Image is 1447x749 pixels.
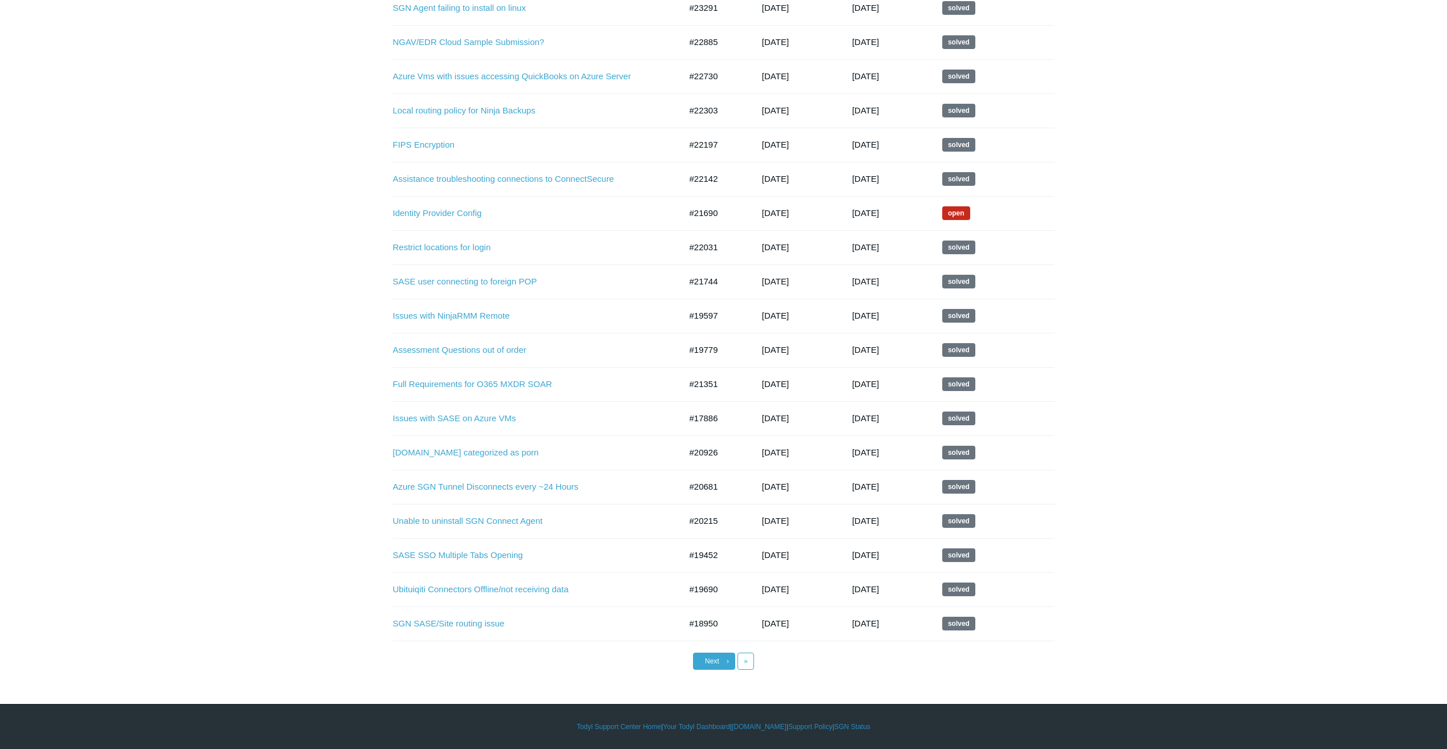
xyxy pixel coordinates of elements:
[852,516,879,526] time: 10/08/2024, 11:03
[693,653,735,670] a: Next
[942,35,975,49] span: This request has been solved
[393,104,664,117] a: Local routing policy for Ninja Backups
[678,299,751,333] td: #19597
[762,550,789,560] time: 08/09/2024, 20:33
[678,230,751,264] td: #22031
[678,435,751,470] td: #20926
[762,584,789,594] time: 08/21/2024, 18:43
[762,242,789,252] time: 12/20/2024, 12:49
[762,208,789,218] time: 12/03/2024, 19:26
[852,174,879,184] time: 01/22/2025, 14:03
[942,172,975,186] span: This request has been solved
[678,470,751,504] td: #20681
[942,138,975,152] span: This request has been solved
[393,446,664,459] a: [DOMAIN_NAME] categorized as porn
[678,367,751,401] td: #21351
[942,548,975,562] span: This request has been solved
[678,93,751,128] td: #22303
[762,413,789,423] time: 05/22/2024, 20:11
[942,70,975,83] span: This request has been solved
[852,208,879,218] time: 01/17/2025, 12:41
[942,343,975,357] span: This request has been solved
[727,657,729,665] span: ›
[744,657,748,665] span: »
[762,276,789,286] time: 12/06/2024, 11:02
[852,3,879,13] time: 03/31/2025, 11:03
[942,377,975,391] span: This request has been solved
[942,514,975,528] span: This request has been solved
[678,25,751,59] td: #22885
[942,480,975,494] span: This request has been solved
[852,140,879,149] time: 01/26/2025, 16:02
[393,173,664,186] a: Assistance troubleshooting connections to ConnectSecure
[942,617,975,630] span: This request has been solved
[393,412,664,425] a: Issues with SASE on Azure VMs
[762,311,789,320] time: 08/19/2024, 08:14
[852,379,879,389] time: 12/10/2024, 14:03
[852,550,879,560] time: 09/29/2024, 12:02
[762,140,789,149] time: 01/04/2025, 20:31
[393,722,1055,732] div: | | | |
[678,504,751,538] td: #20215
[762,482,789,491] time: 10/10/2024, 10:22
[762,345,789,355] time: 08/26/2024, 18:02
[762,3,789,13] time: 02/27/2025, 21:16
[852,618,879,628] time: 08/07/2024, 19:02
[678,264,751,299] td: #21744
[942,206,970,220] span: We are working on a response for you
[393,2,664,15] a: SGN Agent failing to install on linux
[942,446,975,459] span: This request has been solved
[788,722,832,732] a: Support Policy
[393,515,664,528] a: Unable to uninstall SGN Connect Agent
[393,378,664,391] a: Full Requirements for O365 MXDR SOAR
[852,105,879,115] time: 01/30/2025, 11:03
[393,70,664,83] a: Azure Vms with issues accessing QuickBooks on Azure Server
[852,584,879,594] time: 09/23/2024, 17:02
[852,276,879,286] time: 12/26/2024, 12:02
[852,71,879,81] time: 02/21/2025, 21:01
[942,1,975,15] span: This request has been solved
[852,482,879,491] time: 11/10/2024, 18:02
[393,275,664,288] a: SASE user connecting to foreign POP
[393,207,664,220] a: Identity Provider Config
[852,345,879,355] time: 12/11/2024, 11:03
[393,36,664,49] a: NGAV/EDR Cloud Sample Submission?
[393,549,664,562] a: SASE SSO Multiple Tabs Opening
[942,309,975,323] span: This request has been solved
[705,657,719,665] span: Next
[762,105,789,115] time: 01/09/2025, 19:56
[393,617,664,630] a: SGN SASE/Site routing issue
[393,583,664,596] a: Ubituiqiti Connectors Offline/not receiving data
[852,37,879,47] time: 03/03/2025, 17:02
[942,275,975,288] span: This request has been solved
[577,722,661,732] a: Todyl Support Center Home
[834,722,870,732] a: SGN Status
[393,310,664,323] a: Issues with NinjaRMM Remote
[678,606,751,641] td: #18950
[852,447,879,457] time: 11/21/2024, 18:02
[663,722,729,732] a: Your Todyl Dashboard
[393,139,664,152] a: FIPS Encryption
[678,59,751,93] td: #22730
[762,447,789,457] time: 10/23/2024, 23:31
[852,242,879,252] time: 01/09/2025, 14:03
[762,37,789,47] time: 02/10/2025, 09:02
[942,412,975,425] span: This request has been solved
[678,538,751,572] td: #19452
[762,71,789,81] time: 02/01/2025, 13:55
[678,572,751,606] td: #19690
[678,162,751,196] td: #22142
[852,413,879,423] time: 12/02/2024, 11:02
[762,174,789,184] time: 01/02/2025, 10:17
[393,241,664,254] a: Restrict locations for login
[678,128,751,162] td: #22197
[393,481,664,494] a: Azure SGN Tunnel Disconnects every ~24 Hours
[393,344,664,357] a: Assessment Questions out of order
[678,196,751,230] td: #21690
[762,516,789,526] time: 09/17/2024, 16:34
[762,618,789,628] time: 07/18/2024, 17:45
[942,241,975,254] span: This request has been solved
[732,722,787,732] a: [DOMAIN_NAME]
[942,104,975,117] span: This request has been solved
[678,401,751,435] td: #17886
